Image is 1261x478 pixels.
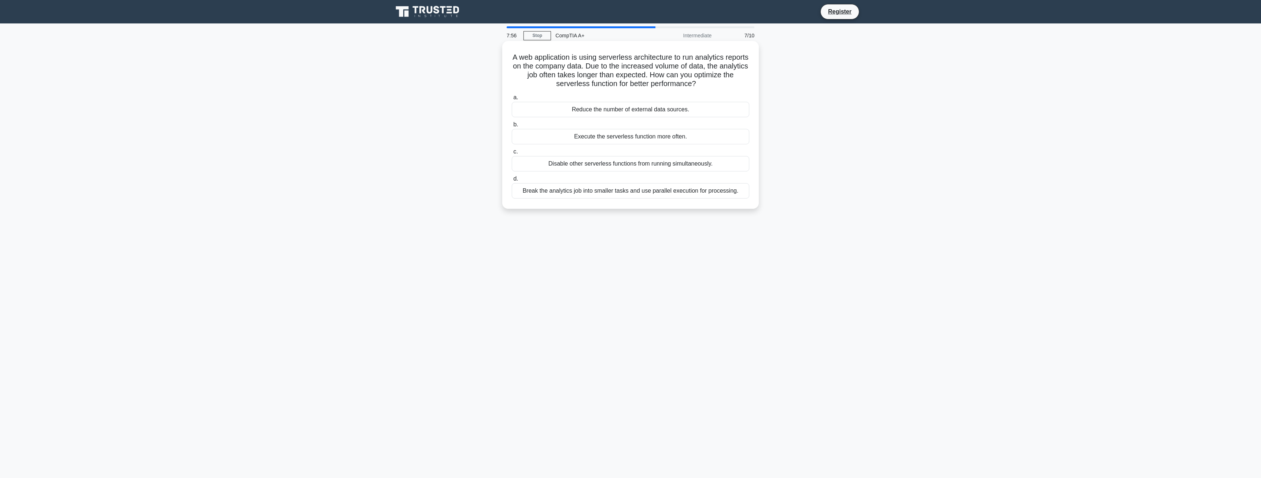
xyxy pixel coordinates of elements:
div: Execute the serverless function more often. [512,129,749,144]
a: Register [824,7,856,16]
div: CompTIA A+ [551,28,652,43]
div: Reduce the number of external data sources. [512,102,749,117]
div: 7:56 [502,28,523,43]
span: b. [513,121,518,127]
div: Break the analytics job into smaller tasks and use parallel execution for processing. [512,183,749,199]
div: Intermediate [652,28,716,43]
span: d. [513,175,518,182]
h5: A web application is using serverless architecture to run analytics reports on the company data. ... [511,53,750,89]
div: 7/10 [716,28,759,43]
span: c. [513,148,518,155]
span: a. [513,94,518,100]
div: Disable other serverless functions from running simultaneously. [512,156,749,171]
a: Stop [523,31,551,40]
